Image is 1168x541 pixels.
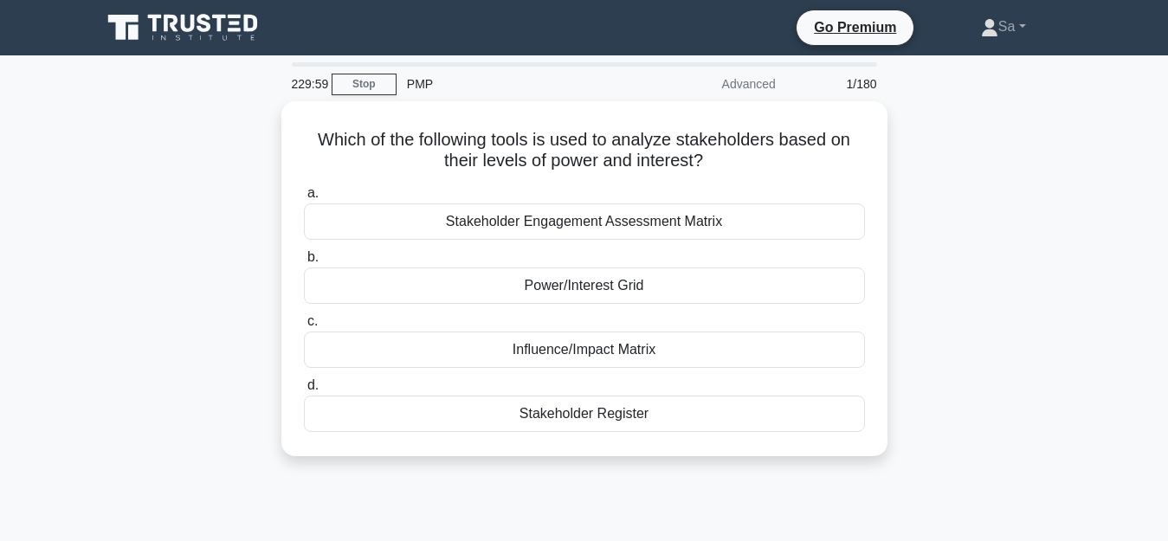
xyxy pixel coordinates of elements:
span: c. [307,313,318,328]
a: Stop [332,74,397,95]
div: Influence/Impact Matrix [304,332,865,368]
span: a. [307,185,319,200]
div: 229:59 [281,67,332,101]
span: b. [307,249,319,264]
div: 1/180 [786,67,887,101]
a: Go Premium [803,16,907,38]
div: Power/Interest Grid [304,267,865,304]
span: d. [307,377,319,392]
div: Advanced [635,67,786,101]
div: Stakeholder Engagement Assessment Matrix [304,203,865,240]
h5: Which of the following tools is used to analyze stakeholders based on their levels of power and i... [302,129,867,172]
div: Stakeholder Register [304,396,865,432]
a: Sa [939,10,1068,44]
div: PMP [397,67,635,101]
